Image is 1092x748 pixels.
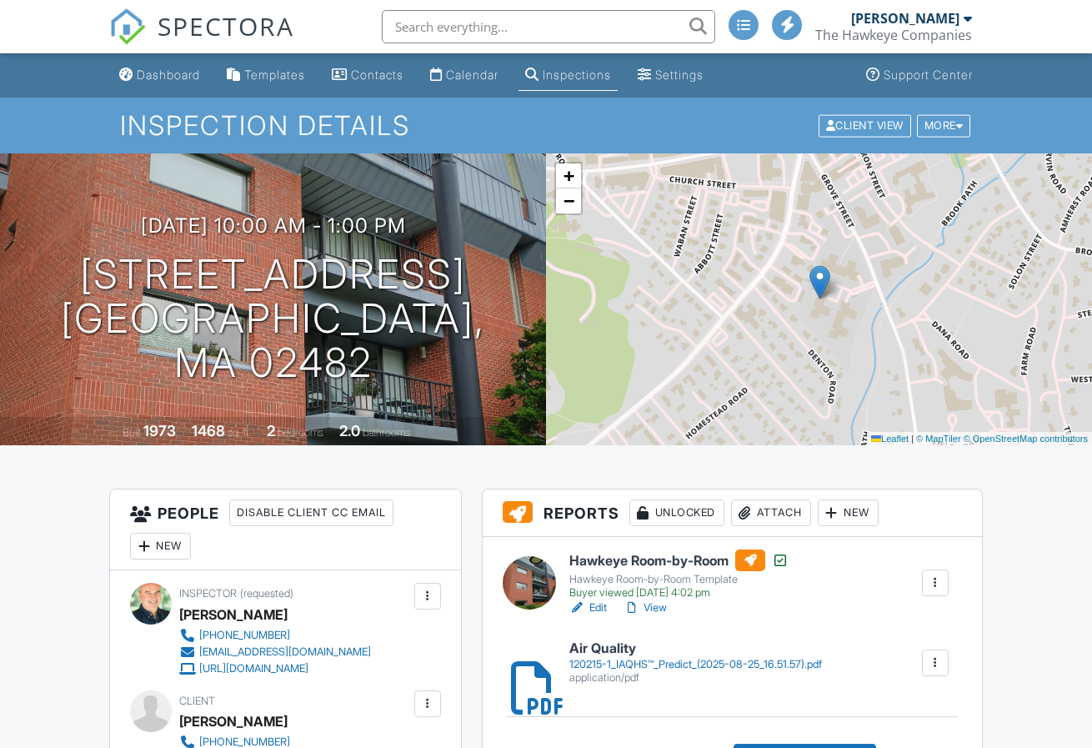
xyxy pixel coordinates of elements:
[518,60,618,91] a: Inspections
[199,629,290,642] div: [PHONE_NUMBER]
[228,426,251,439] span: sq. ft.
[569,641,822,684] a: Air Quality 120215-1_IAQHS™_Predict_(2025-08-25_16.51.57).pdf application/pdf
[817,118,915,131] a: Client View
[267,422,275,439] div: 2
[192,422,225,439] div: 1468
[179,709,288,734] div: [PERSON_NAME]
[916,434,961,444] a: © MapTiler
[964,434,1088,444] a: © OpenStreetMap contributors
[631,60,710,91] a: Settings
[229,500,393,526] div: Disable Client CC Email
[917,114,971,137] div: More
[109,8,146,45] img: The Best Home Inspection Software - Spectora
[339,422,360,439] div: 2.0
[240,587,293,600] span: (requested)
[556,163,581,188] a: Zoom in
[113,60,207,91] a: Dashboard
[884,68,973,82] div: Support Center
[199,645,371,659] div: [EMAIL_ADDRESS][DOMAIN_NAME]
[179,644,371,660] a: [EMAIL_ADDRESS][DOMAIN_NAME]
[483,489,982,537] h3: Reports
[569,600,607,616] a: Edit
[278,426,323,439] span: bedrooms
[27,253,519,384] h1: [STREET_ADDRESS] [GEOGRAPHIC_DATA], MA 02482
[244,68,305,82] div: Templates
[141,214,406,237] h3: [DATE] 10:00 am - 1:00 pm
[423,60,505,91] a: Calendar
[569,671,822,685] div: application/pdf
[809,265,830,299] img: Marker
[851,10,959,27] div: [PERSON_NAME]
[564,190,574,211] span: −
[819,114,911,137] div: Client View
[815,27,972,43] div: The Hawkeye Companies
[123,426,141,439] span: Built
[179,627,371,644] a: [PHONE_NUMBER]
[109,23,294,58] a: SPECTORA
[137,68,200,82] div: Dashboard
[158,8,294,43] span: SPECTORA
[325,60,410,91] a: Contacts
[569,573,789,586] div: Hawkeye Room-by-Room Template
[859,60,979,91] a: Support Center
[569,641,822,656] h6: Air Quality
[629,500,724,526] div: Unlocked
[179,587,237,600] span: Inspector
[731,500,811,526] div: Attach
[564,165,574,186] span: +
[569,658,822,671] div: 120215-1_IAQHS™_Predict_(2025-08-25_16.51.57).pdf
[351,68,403,82] div: Contacts
[818,500,879,526] div: New
[446,68,498,82] div: Calendar
[569,586,789,600] div: Buyer viewed [DATE] 4:02 pm
[220,60,312,91] a: Templates
[871,434,909,444] a: Leaflet
[179,660,371,677] a: [URL][DOMAIN_NAME]
[120,111,972,140] h1: Inspection Details
[110,489,461,570] h3: People
[179,695,215,707] span: Client
[143,422,176,439] div: 1973
[382,10,715,43] input: Search everything...
[199,662,308,675] div: [URL][DOMAIN_NAME]
[179,602,288,627] div: [PERSON_NAME]
[569,550,789,571] h6: Hawkeye Room-by-Room
[363,426,410,439] span: bathrooms
[556,188,581,213] a: Zoom out
[130,533,191,560] div: New
[569,550,789,600] a: Hawkeye Room-by-Room Hawkeye Room-by-Room Template Buyer viewed [DATE] 4:02 pm
[655,68,704,82] div: Settings
[543,68,611,82] div: Inspections
[624,600,667,616] a: View
[911,434,914,444] span: |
